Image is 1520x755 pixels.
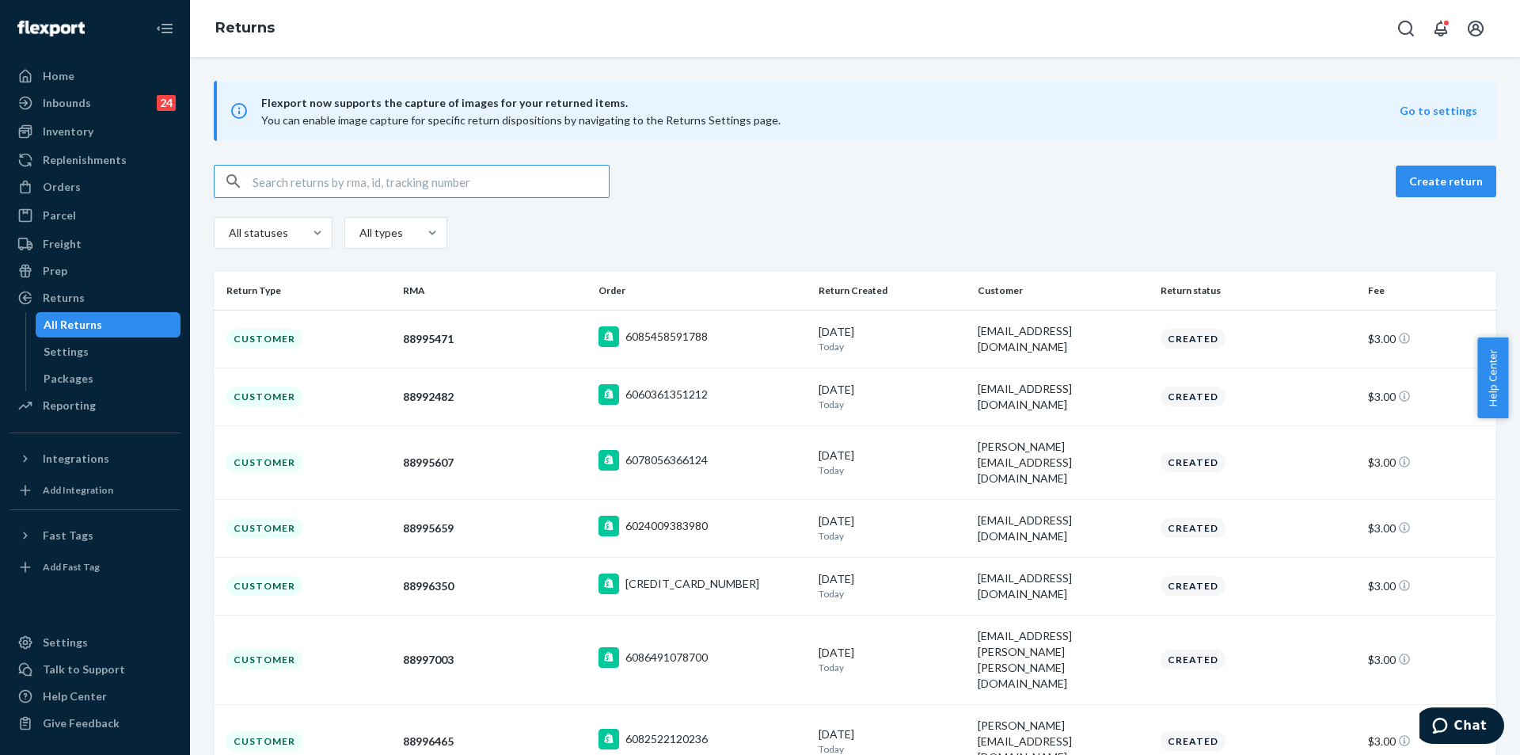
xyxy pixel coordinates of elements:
[1477,337,1508,418] button: Help Center
[1161,576,1225,596] div: Created
[9,63,180,89] a: Home
[359,225,401,241] div: All types
[9,174,180,200] a: Orders
[819,587,965,601] p: Today
[1396,166,1496,197] button: Create return
[978,439,1148,486] div: [PERSON_NAME][EMAIL_ADDRESS][DOMAIN_NAME]
[9,231,180,257] a: Freight
[9,393,180,418] a: Reporting
[43,263,67,279] div: Prep
[9,119,180,144] a: Inventory
[43,152,127,168] div: Replenishments
[1362,310,1496,368] td: $3.00
[1161,650,1225,669] div: Created
[43,560,100,574] div: Add Fast Tag
[812,272,971,310] th: Return Created
[149,13,180,44] button: Close Navigation
[36,366,181,391] a: Packages
[36,312,181,337] a: All Returns
[226,329,302,349] div: Customer
[9,90,180,116] a: Inbounds24
[43,290,85,306] div: Returns
[43,95,91,111] div: Inbounds
[403,734,586,749] div: 88996465
[9,203,180,228] a: Parcel
[1362,615,1496,704] td: $3.00
[36,339,181,364] a: Settings
[819,645,965,674] div: [DATE]
[43,483,113,497] div: Add Integration
[819,529,965,543] p: Today
[9,711,180,736] button: Give Feedback
[1154,272,1362,310] th: Return status
[1362,368,1496,425] td: $3.00
[1161,387,1225,406] div: Created
[203,6,287,51] ol: breadcrumbs
[403,578,586,594] div: 88996350
[1419,707,1504,747] iframe: Opens a widget where you can chat to one of our agents
[1161,731,1225,751] div: Created
[261,113,781,127] span: You can enable image capture for specific return dispositions by navigating to the Returns Settin...
[215,19,275,36] a: Returns
[43,124,93,139] div: Inventory
[226,731,302,751] div: Customer
[819,661,965,674] p: Today
[625,387,708,402] div: 6060361351212
[819,398,965,411] p: Today
[971,272,1154,310] th: Customer
[403,331,586,347] div: 88995471
[819,513,965,543] div: [DATE]
[9,258,180,284] a: Prep
[1460,13,1491,44] button: Open account menu
[1161,452,1225,472] div: Created
[819,382,965,411] div: [DATE]
[592,272,812,310] th: Order
[819,340,965,353] p: Today
[9,555,180,580] a: Add Fast Tag
[43,236,82,252] div: Freight
[978,628,1148,692] div: [EMAIL_ADDRESS][PERSON_NAME][PERSON_NAME][DOMAIN_NAME]
[978,513,1148,544] div: [EMAIL_ADDRESS][DOMAIN_NAME]
[819,571,965,601] div: [DATE]
[9,478,180,503] a: Add Integration
[1362,499,1496,557] td: $3.00
[1161,518,1225,538] div: Created
[9,630,180,655] a: Settings
[226,452,302,472] div: Customer
[9,657,180,682] button: Talk to Support
[9,147,180,173] a: Replenishments
[253,166,609,197] input: Search returns by rma, id, tracking number
[43,635,88,650] div: Settings
[1362,272,1496,310] th: Fee
[17,21,85,36] img: Flexport logo
[1161,329,1225,349] div: Created
[43,451,109,467] div: Integrations
[9,446,180,471] button: Integrations
[9,285,180,311] a: Returns
[43,662,125,677] div: Talk to Support
[9,684,180,709] a: Help Center
[43,179,81,195] div: Orders
[625,731,708,747] div: 6082522120236
[44,317,102,333] div: All Returns
[625,650,708,665] div: 6086491078700
[1400,103,1477,119] button: Go to settings
[43,68,74,84] div: Home
[226,387,302,406] div: Customer
[403,455,586,471] div: 88995607
[978,570,1148,602] div: [EMAIL_ADDRESS][DOMAIN_NAME]
[403,389,586,405] div: 88992482
[1425,13,1457,44] button: Open notifications
[1362,557,1496,615] td: $3.00
[978,323,1148,355] div: [EMAIL_ADDRESS][DOMAIN_NAME]
[43,528,93,543] div: Fast Tags
[1362,425,1496,499] td: $3.00
[43,398,96,414] div: Reporting
[625,452,708,468] div: 6078056366124
[819,324,965,353] div: [DATE]
[625,329,708,345] div: 6085458591788
[819,448,965,477] div: [DATE]
[43,688,107,704] div: Help Center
